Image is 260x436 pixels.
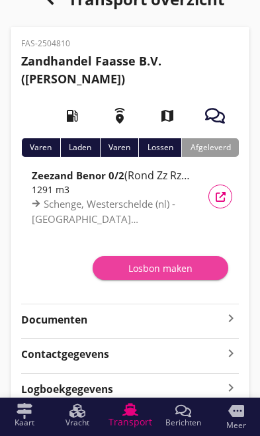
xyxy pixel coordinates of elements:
[228,403,244,419] i: more
[32,197,175,240] span: Schenge, Westerschelde (nl) - [GEOGRAPHIC_DATA][PERSON_NAME] (be)
[157,398,210,433] a: Berichten
[21,382,113,397] strong: Logboekgegevens
[103,261,218,275] div: Losbon maken
[181,138,239,157] div: Afgeleverd
[100,138,139,157] div: Varen
[54,97,91,134] i: local_gas_station
[223,344,239,362] i: keyboard_arrow_right
[32,169,124,182] strong: Zeezand Benor 0/2
[149,97,186,134] i: map
[21,312,223,327] strong: Documenten
[65,419,89,427] span: Vracht
[32,183,191,196] div: 1291 m3
[223,310,239,326] i: keyboard_arrow_right
[104,398,157,433] a: Transport
[93,256,228,280] button: Losbon maken
[101,97,138,134] i: emergency_share
[21,347,109,362] strong: Contactgegevens
[51,398,104,433] a: Vracht
[226,421,246,429] span: Meer
[21,38,239,50] p: FAS-2504810
[108,417,152,427] span: Transport
[21,52,239,88] h2: ([PERSON_NAME])
[165,419,201,427] span: Berichten
[223,379,239,397] i: keyboard_arrow_right
[21,167,239,226] a: Zeezand Benor 0/2(Rond Zz Rz 0/2(0/1) MF A f3 a CC SA)1291 m3Schenge, Westerschelde (nl) - [GEOGR...
[138,138,181,157] div: Lossen
[21,138,60,157] div: Varen
[60,138,100,157] div: Laden
[15,419,34,427] span: Kaart
[21,53,161,69] strong: Zandhandel Faasse B.V.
